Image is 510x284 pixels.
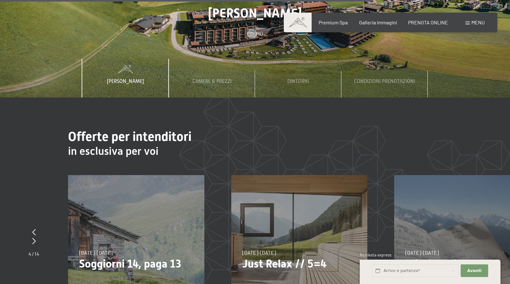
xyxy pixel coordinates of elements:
[79,249,113,256] span: [DATE]-[DATE]
[32,251,34,257] span: /
[461,264,488,277] button: Avanti
[68,129,191,144] span: Offerte per intenditori
[107,79,144,84] span: [PERSON_NAME]
[287,79,309,84] span: Dintorni
[28,251,31,257] span: 4
[359,19,397,25] a: Galleria immagini
[319,19,348,25] a: Premium Spa
[79,257,193,270] p: Soggiorni 14, paga 13
[242,257,357,270] p: Just Relax // 5=4
[354,79,415,84] span: Condizioni prenotazioni
[405,249,439,256] span: [DATE]-[DATE]
[208,6,302,21] span: [PERSON_NAME]
[34,251,39,257] span: 14
[242,249,276,256] span: [DATE]-[DATE]
[471,19,485,25] span: Menu
[192,79,232,84] span: Camere & Prezzi
[467,268,482,274] span: Avanti
[408,19,448,25] a: PRENOTA ONLINE
[247,30,263,37] a: Di più
[250,30,263,37] span: Di più
[68,145,159,157] span: in esclusiva per voi
[360,252,391,257] span: Richiesta express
